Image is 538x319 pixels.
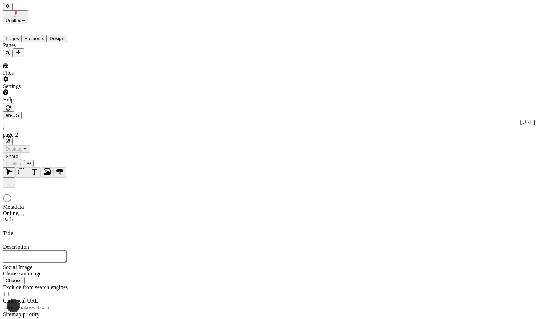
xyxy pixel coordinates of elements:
[3,35,22,42] button: Pages
[3,311,39,317] span: Sitemap priority
[6,146,23,152] span: Desktop
[3,112,22,119] button: Open locale picker
[3,217,13,222] span: Path
[3,271,87,277] div: Choose an image
[13,48,24,57] button: Add new
[3,70,87,76] div: Files
[6,161,21,166] span: Publish
[53,167,66,178] button: Button
[3,145,30,153] button: Desktop
[3,244,29,250] span: Description
[6,154,18,159] span: Share
[6,18,21,23] span: Untitled
[3,153,21,160] button: Share
[3,298,38,304] span: Canonical URL
[3,160,24,167] button: Publish
[3,83,87,89] div: Settings
[3,97,87,103] div: Help
[41,167,53,178] button: Image
[3,210,18,216] span: Online
[6,278,22,283] span: Choose
[3,10,28,24] button: Untitled
[3,277,25,284] button: Choose
[3,132,535,138] div: page-2
[3,42,87,48] div: Pages
[3,204,87,210] div: Metadata
[15,167,28,178] button: Box
[3,125,535,132] div: /
[22,35,47,42] button: Elements
[6,113,19,118] span: en-US
[3,264,32,270] span: Social Image
[3,304,65,311] input: https://makeswift.com
[3,119,535,125] div: [URL]
[3,284,68,290] span: Exclude from search engines
[28,167,41,178] button: Text
[47,35,67,42] button: Design
[3,230,13,236] span: Title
